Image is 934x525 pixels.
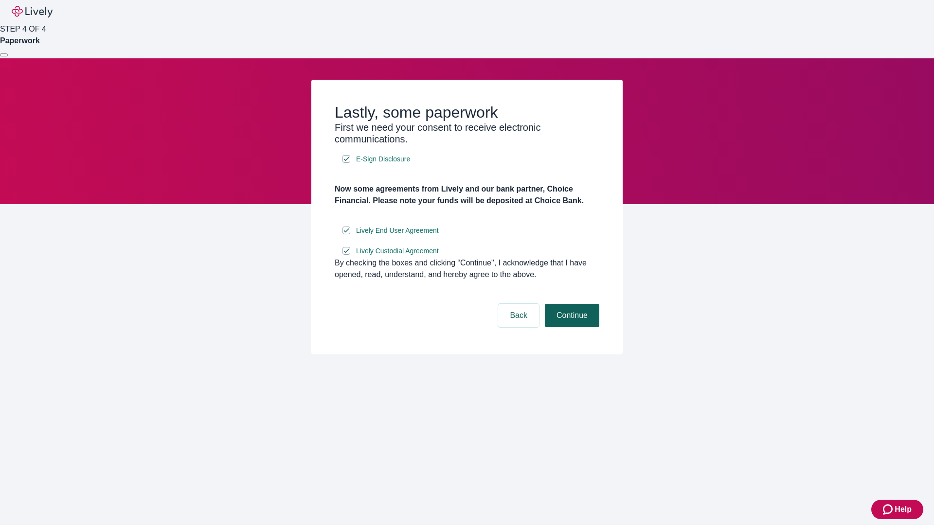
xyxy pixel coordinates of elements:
button: Zendesk support iconHelp [871,500,923,519]
a: e-sign disclosure document [354,153,412,165]
img: Lively [12,6,53,17]
svg: Zendesk support icon [883,504,895,515]
h2: Lastly, some paperwork [335,103,599,122]
h3: First we need your consent to receive electronic communications. [335,122,599,145]
h4: Now some agreements from Lively and our bank partner, Choice Financial. Please note your funds wi... [335,183,599,207]
span: Lively Custodial Agreement [356,246,439,256]
button: Continue [545,304,599,327]
button: Back [498,304,539,327]
a: e-sign disclosure document [354,245,441,257]
span: E-Sign Disclosure [356,154,410,164]
div: By checking the boxes and clicking “Continue", I acknowledge that I have opened, read, understand... [335,257,599,280]
span: Help [895,504,912,515]
a: e-sign disclosure document [354,225,441,237]
span: Lively End User Agreement [356,226,439,236]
